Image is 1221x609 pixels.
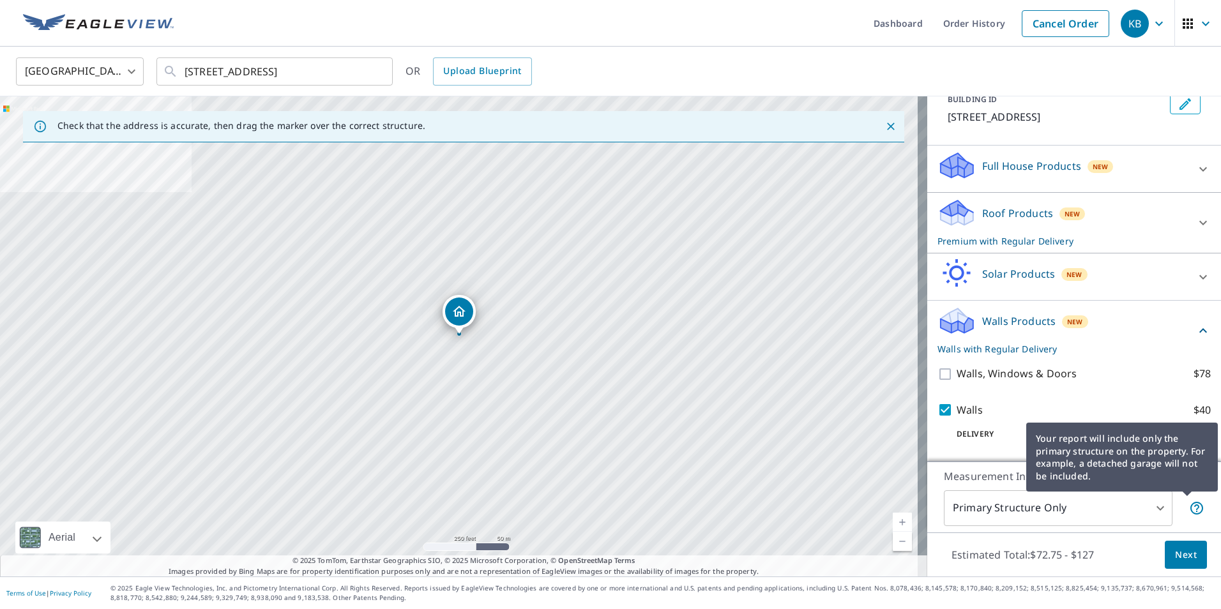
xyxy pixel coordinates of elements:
[558,555,612,565] a: OpenStreetMap
[883,118,899,135] button: Close
[941,541,1104,569] p: Estimated Total: $72.75 - $127
[1194,366,1211,382] p: $78
[1194,402,1211,418] p: $40
[50,589,91,598] a: Privacy Policy
[948,94,997,105] p: BUILDING ID
[1165,541,1207,569] button: Next
[1121,10,1149,38] div: KB
[937,151,1211,187] div: Full House ProductsNew
[292,555,635,566] span: © 2025 TomTom, Earthstar Geographics SIO, © 2025 Microsoft Corporation, ©
[614,555,635,565] a: Terms
[443,295,476,335] div: Dropped pin, building 1, Residential property, 116 N Pine St Carterville, MO 64835
[937,306,1211,356] div: Walls ProductsNewWalls with Regular Delivery
[6,589,91,597] p: |
[957,366,1077,382] p: Walls, Windows & Doors
[1026,423,1218,492] div: Your report will include only the primary structure on the property. For example, a detached gara...
[1022,10,1109,37] a: Cancel Order
[944,490,1172,526] div: Primary Structure Only
[15,522,110,553] div: Aerial
[937,259,1211,295] div: Solar ProductsNew
[57,120,425,132] p: Check that the address is accurate, then drag the marker over the correct structure.
[433,57,531,86] a: Upload Blueprint
[982,266,1055,282] p: Solar Products
[1175,547,1197,563] span: Next
[16,54,144,89] div: [GEOGRAPHIC_DATA]
[110,583,1215,603] p: © 2025 Eagle View Technologies, Inc. and Pictometry International Corp. All Rights Reserved. Repo...
[893,532,912,551] a: Current Level 17, Zoom Out
[1065,209,1081,219] span: New
[957,402,983,418] p: Walls
[406,57,532,86] div: OR
[1170,94,1201,114] button: Edit building 1
[982,313,1056,329] p: Walls Products
[1066,269,1082,280] span: New
[937,428,1111,440] p: Delivery
[948,109,1165,124] p: [STREET_ADDRESS]
[937,234,1188,248] p: Premium with Regular Delivery
[1093,162,1109,172] span: New
[45,522,79,553] div: Aerial
[937,198,1211,248] div: Roof ProductsNewPremium with Regular Delivery
[944,469,1204,484] p: Measurement Instructions
[982,206,1053,221] p: Roof Products
[893,513,912,532] a: Current Level 17, Zoom In
[1067,317,1083,327] span: New
[443,63,521,79] span: Upload Blueprint
[23,14,174,33] img: EV Logo
[937,342,1195,356] p: Walls with Regular Delivery
[185,54,367,89] input: Search by address or latitude-longitude
[982,158,1081,174] p: Full House Products
[6,589,46,598] a: Terms of Use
